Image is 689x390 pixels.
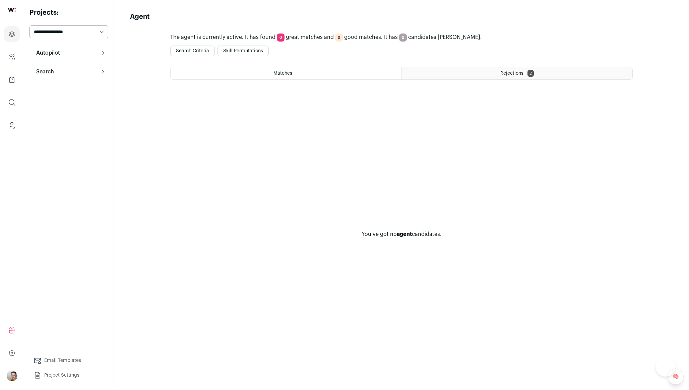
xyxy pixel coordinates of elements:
span: Matches [273,71,292,76]
span: great matches and [286,35,334,40]
a: Rejections 2 [402,67,632,79]
span: good matches. [344,35,383,40]
iframe: Help Scout Beacon - Open [655,356,676,377]
span: 2 [527,70,534,77]
a: Company Lists [4,72,20,88]
b: agent [397,232,412,237]
a: Project Settings [29,369,108,382]
button: Open dropdown [7,371,17,381]
button: Skill Permutations [217,46,269,56]
p: Search [32,68,54,76]
span: It has found [245,35,275,40]
p: Autopilot [32,49,60,57]
img: 144000-medium_jpg [7,371,17,381]
img: wellfound-shorthand-0d5821cbd27db2630d0214b213865d53afaa358527fdda9d0ea32b1df1b89c2c.svg [8,8,16,12]
button: Search Criteria [170,46,215,56]
h1: Agent [130,12,150,21]
a: Email Templates [29,354,108,367]
p: You’ve got no candidates. [362,230,442,238]
span: candidates [PERSON_NAME]. [408,35,482,40]
span: 0 [277,34,285,42]
a: 🧠 [668,369,684,385]
button: Search [29,65,108,78]
span: 0 [399,34,407,42]
button: Autopilot [29,46,108,60]
span: It has [384,35,398,40]
span: 0 [335,34,343,42]
h2: Projects: [29,8,108,17]
span: The agent is currently active. [170,35,244,40]
span: Rejections [500,71,523,76]
a: Company and ATS Settings [4,49,20,65]
a: Projects [4,26,20,42]
a: Leads (Backoffice) [4,117,20,133]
